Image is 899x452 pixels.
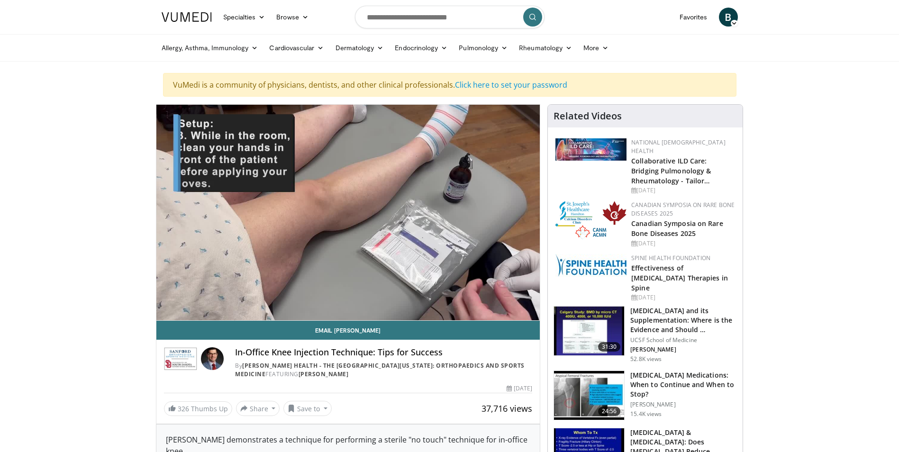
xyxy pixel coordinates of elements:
[631,219,723,238] a: Canadian Symposia on Rare Bone Diseases 2025
[235,347,532,358] h4: In-Office Knee Injection Technique: Tips for Success
[555,201,627,239] img: 59b7dea3-8883-45d6-a110-d30c6cb0f321.png.150x105_q85_autocrop_double_scale_upscale_version-0.2.png
[631,201,735,217] a: Canadian Symposia on Rare Bone Diseases 2025
[578,38,614,57] a: More
[163,73,736,97] div: VuMedi is a community of physicians, dentists, and other clinical professionals.
[235,362,525,378] a: [PERSON_NAME] Health - The [GEOGRAPHIC_DATA][US_STATE]: Orthopaedics and Sports Medicine
[555,138,627,161] img: 7e341e47-e122-4d5e-9c74-d0a8aaff5d49.jpg.150x105_q85_autocrop_double_scale_upscale_version-0.2.jpg
[631,186,735,195] div: [DATE]
[630,336,737,344] p: UCSF School of Medicine
[355,6,545,28] input: Search topics, interventions
[555,254,627,277] img: 57d53db2-a1b3-4664-83ec-6a5e32e5a601.png.150x105_q85_autocrop_double_scale_upscale_version-0.2.jpg
[178,404,189,413] span: 326
[631,263,728,292] a: Effectiveness of [MEDICAL_DATA] Therapies in Spine
[630,355,662,363] p: 52.8K views
[481,403,532,414] span: 37,716 views
[554,371,624,420] img: a7bc7889-55e5-4383-bab6-f6171a83b938.150x105_q85_crop-smart_upscale.jpg
[507,384,532,393] div: [DATE]
[156,105,540,321] video-js: Video Player
[630,410,662,418] p: 15.4K views
[598,407,621,416] span: 24:56
[554,306,737,363] a: 31:30 [MEDICAL_DATA] and its Supplementation: Where is the Evidence and Should … UCSF School of M...
[389,38,453,57] a: Endocrinology
[631,293,735,302] div: [DATE]
[630,346,737,353] p: [PERSON_NAME]
[719,8,738,27] a: B
[631,138,726,155] a: National [DEMOGRAPHIC_DATA] Health
[299,370,349,378] a: [PERSON_NAME]
[162,12,212,22] img: VuMedi Logo
[156,38,264,57] a: Allergy, Asthma, Immunology
[513,38,578,57] a: Rheumatology
[201,347,224,370] img: Avatar
[164,401,232,416] a: 326 Thumbs Up
[554,307,624,356] img: 4bb25b40-905e-443e-8e37-83f056f6e86e.150x105_q85_crop-smart_upscale.jpg
[236,401,280,416] button: Share
[164,347,198,370] img: Sanford Health - The University of South Dakota School of Medicine: Orthopaedics and Sports Medicine
[330,38,390,57] a: Dermatology
[455,80,567,90] a: Click here to set your password
[283,401,332,416] button: Save to
[630,401,737,408] p: [PERSON_NAME]
[271,8,314,27] a: Browse
[263,38,329,57] a: Cardiovascular
[156,321,540,340] a: Email [PERSON_NAME]
[631,156,711,185] a: Collaborative ILD Care: Bridging Pulmonology & Rheumatology - Tailor…
[235,362,532,379] div: By FEATURING
[554,371,737,421] a: 24:56 [MEDICAL_DATA] Medications: When to Continue and When to Stop? [PERSON_NAME] 15.4K views
[598,342,621,352] span: 31:30
[453,38,513,57] a: Pulmonology
[554,110,622,122] h4: Related Videos
[631,254,710,262] a: Spine Health Foundation
[218,8,271,27] a: Specialties
[674,8,713,27] a: Favorites
[631,239,735,248] div: [DATE]
[630,371,737,399] h3: [MEDICAL_DATA] Medications: When to Continue and When to Stop?
[630,306,737,334] h3: [MEDICAL_DATA] and its Supplementation: Where is the Evidence and Should …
